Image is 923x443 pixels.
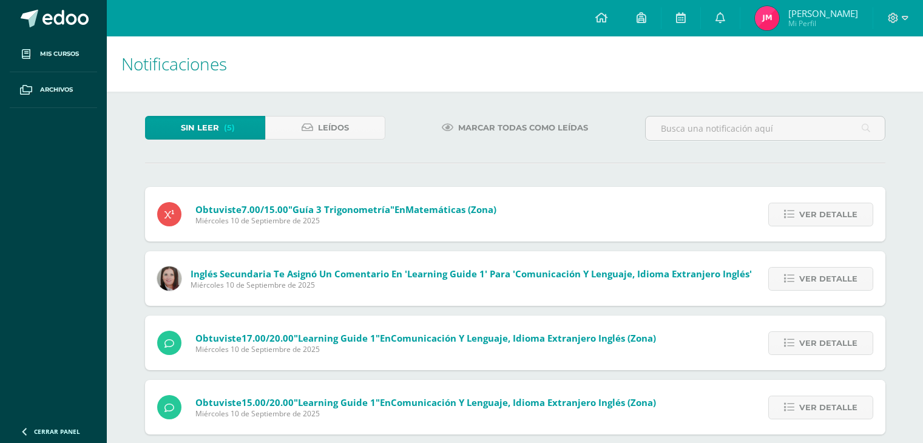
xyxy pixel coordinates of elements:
span: (5) [224,117,235,139]
a: Archivos [10,72,97,108]
a: Marcar todas como leídas [427,116,603,140]
span: Comunicación y Lenguaje, Idioma Extranjero Inglés (Zona) [391,396,656,408]
span: Ver detalle [799,268,857,290]
img: 8af0450cf43d44e38c4a1497329761f3.png [157,266,181,291]
span: Ver detalle [799,396,857,419]
a: Mis cursos [10,36,97,72]
span: Obtuviste en [195,396,656,408]
span: 17.00/20.00 [242,332,294,344]
span: Mis cursos [40,49,79,59]
span: 7.00/15.00 [242,203,288,215]
span: Miércoles 10 de Septiembre de 2025 [191,280,752,290]
span: Marcar todas como leídas [458,117,588,139]
span: Comunicación y Lenguaje, Idioma Extranjero Inglés (Zona) [391,332,656,344]
span: "Learning Guide 1" [294,396,380,408]
span: "Learning Guide 1" [294,332,380,344]
span: 15.00/20.00 [242,396,294,408]
span: Archivos [40,85,73,95]
span: Miércoles 10 de Septiembre de 2025 [195,215,496,226]
span: Mi Perfil [788,18,858,29]
span: "Guía 3 Trigonometría" [288,203,394,215]
span: Miércoles 10 de Septiembre de 2025 [195,344,656,354]
span: Ver detalle [799,332,857,354]
span: Obtuviste en [195,203,496,215]
span: Notificaciones [121,52,227,75]
span: Matemáticas (Zona) [405,203,496,215]
span: Leídos [318,117,349,139]
a: Leídos [265,116,385,140]
input: Busca una notificación aquí [646,117,885,140]
img: 6858e211fb986c9fe9688e4a84769b91.png [755,6,779,30]
span: Obtuviste en [195,332,656,344]
span: Ver detalle [799,203,857,226]
span: Cerrar panel [34,427,80,436]
span: Inglés Secundaria te asignó un comentario en 'Learning Guide 1' para 'Comunicación y Lenguaje, Id... [191,268,752,280]
a: Sin leer(5) [145,116,265,140]
span: Sin leer [181,117,219,139]
span: Miércoles 10 de Septiembre de 2025 [195,408,656,419]
span: [PERSON_NAME] [788,7,858,19]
